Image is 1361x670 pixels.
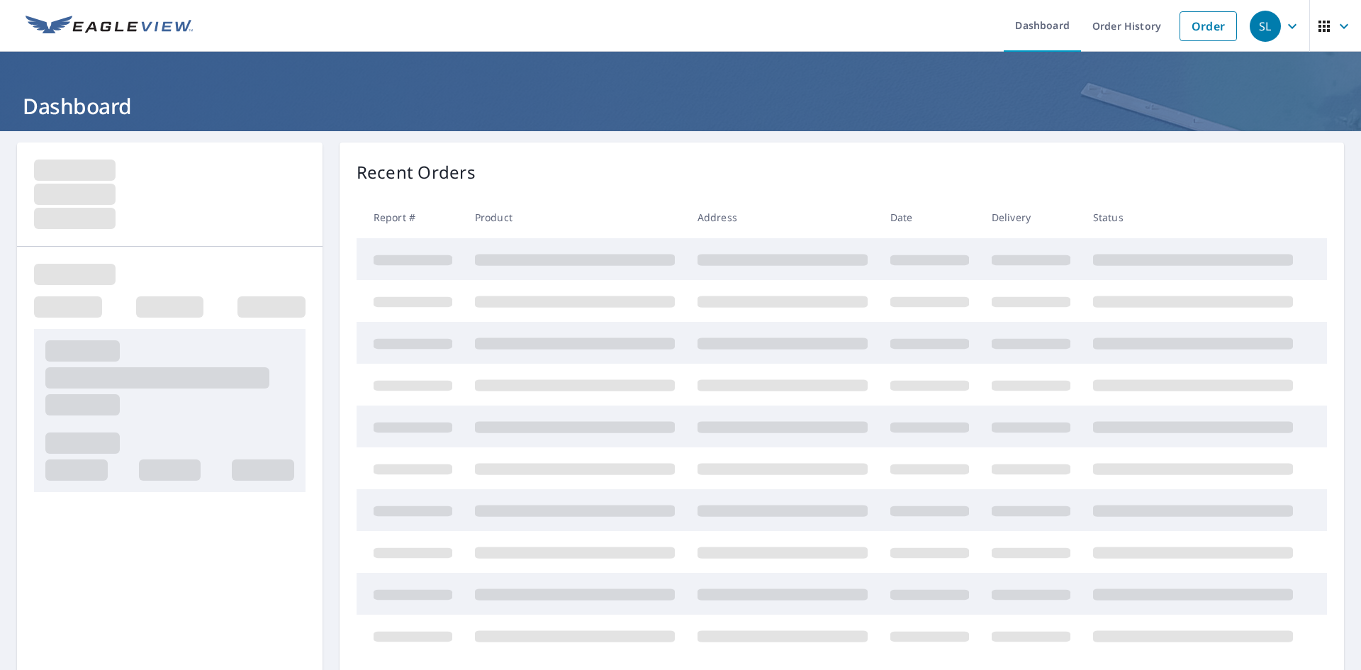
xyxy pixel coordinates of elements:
div: SL [1250,11,1281,42]
th: Report # [357,196,464,238]
th: Date [879,196,980,238]
p: Recent Orders [357,160,476,185]
th: Product [464,196,686,238]
th: Address [686,196,879,238]
th: Delivery [980,196,1082,238]
a: Order [1180,11,1237,41]
th: Status [1082,196,1304,238]
img: EV Logo [26,16,193,37]
h1: Dashboard [17,91,1344,121]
